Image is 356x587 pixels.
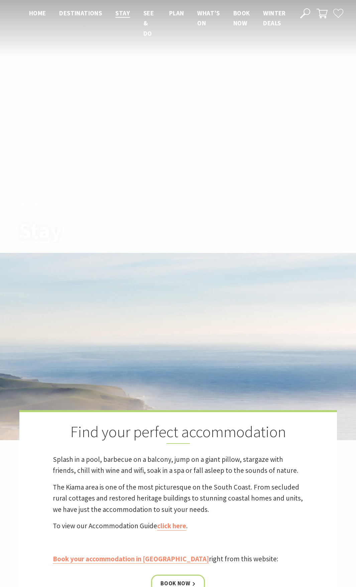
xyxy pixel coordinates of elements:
p: To view our Accommodation Guide . [53,520,304,531]
h2: Find your perfect accommodation [53,422,304,444]
a: Book your accommodation in [GEOGRAPHIC_DATA] [53,554,209,564]
p: Splash in a pool, barbecue on a balcony, jump on a giant pillow, stargaze with friends, chill wit... [53,454,304,476]
span: What’s On [197,9,220,27]
span: Plan [169,9,184,17]
span: See & Do [143,9,154,37]
h1: Stay [19,219,208,243]
nav: Main Menu [22,8,292,38]
span: Home [29,9,46,17]
span: Stay [115,9,130,17]
span: Destinations [59,9,102,17]
span: Winter Deals [263,9,285,27]
p: The Kiama area is one of the most picturesque on the South Coast. From secluded rural cottages an... [53,482,304,515]
p: right from this website: [53,553,304,564]
a: click here [157,521,186,531]
span: Book now [233,9,250,27]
